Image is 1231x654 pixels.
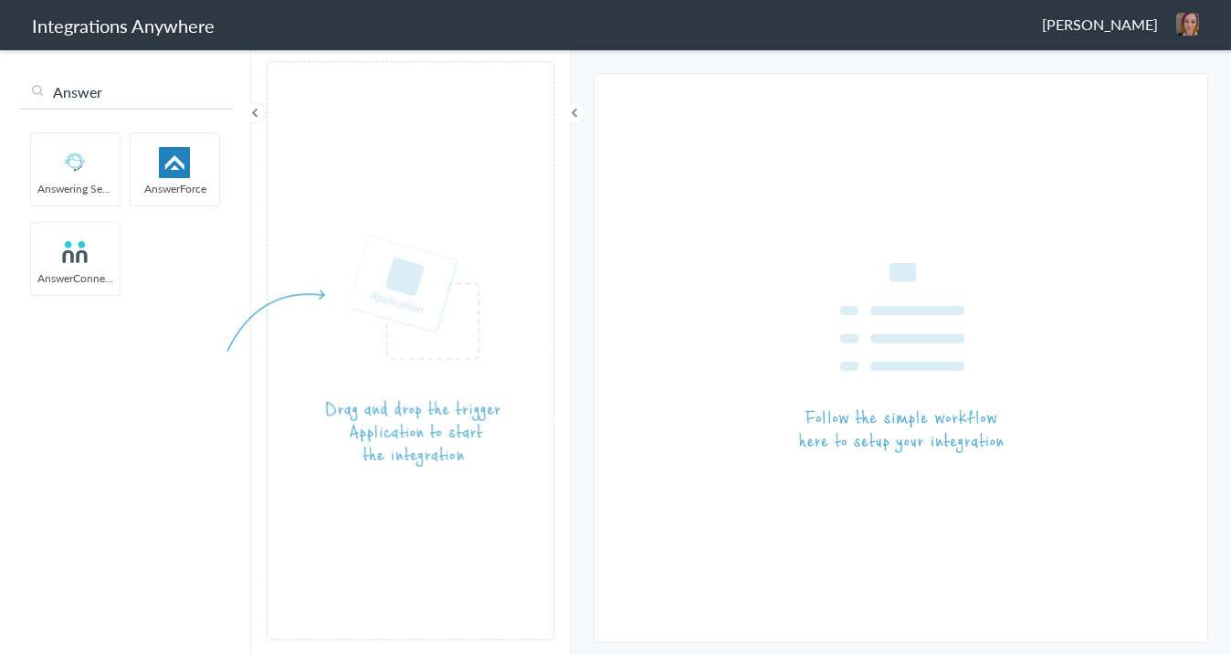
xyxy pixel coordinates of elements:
img: answerconnect-logo.svg [37,237,114,268]
span: AnswerConnect [31,270,120,286]
input: Search... [18,75,233,110]
img: instruction-workflow.png [799,263,1004,453]
span: Answering Service [31,181,120,196]
img: e104cdde-3abe-4874-827c-9f5a214dcc53.jpeg [1176,13,1199,36]
img: af-app-logo.svg [136,147,214,178]
img: instruction-trigger.png [226,235,500,468]
span: [PERSON_NAME] [1042,14,1158,35]
img: Answering_service.png [37,147,114,178]
span: AnswerForce [131,181,219,196]
h1: Integrations Anywhere [32,13,215,38]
